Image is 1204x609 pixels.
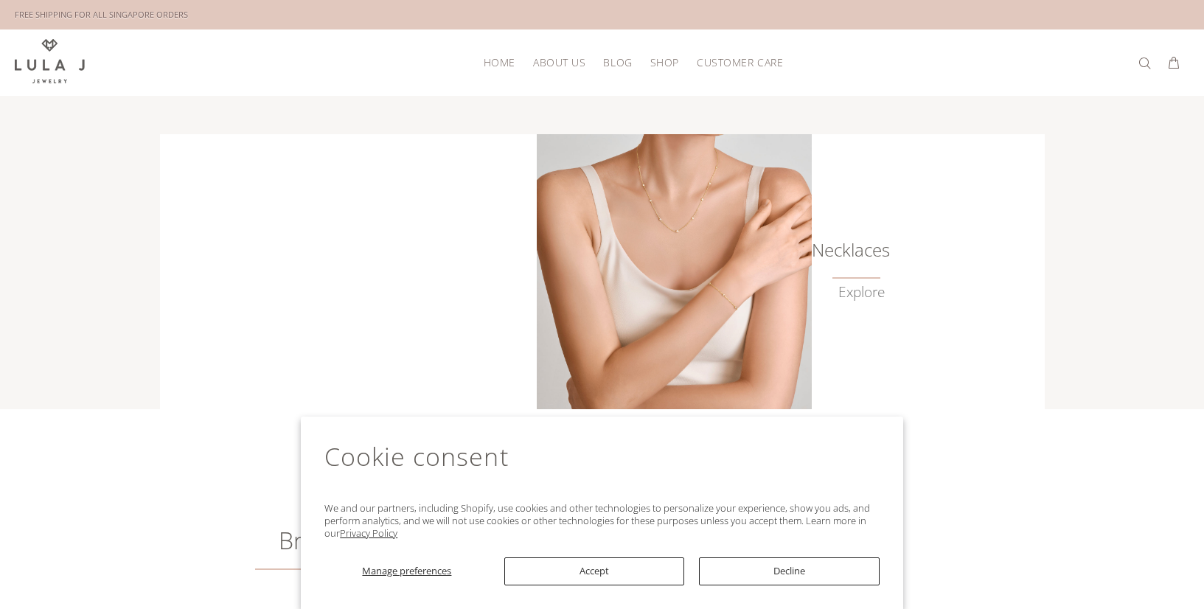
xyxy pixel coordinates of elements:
button: Manage preferences [324,557,489,585]
button: Decline [699,557,880,585]
a: Explore [255,560,377,577]
h6: Bracelets [210,533,377,548]
a: About Us [524,51,594,74]
a: Blog [594,51,641,74]
a: HOME [475,51,524,74]
a: Explore [838,284,885,301]
span: Blog [603,57,632,68]
div: FREE SHIPPING FOR ALL SINGAPORE ORDERS [15,7,188,23]
button: Accept [504,557,685,585]
span: Shop [650,57,679,68]
a: Shop [641,51,688,74]
span: Manage preferences [362,564,451,577]
a: Customer Care [688,51,783,74]
span: Customer Care [697,57,783,68]
a: Privacy Policy [340,526,397,540]
img: Lula J Gold Necklaces Collection [537,134,812,409]
p: We and our partners, including Shopify, use cookies and other technologies to personalize your ex... [324,502,880,540]
h2: Cookie consent [324,440,880,490]
h6: Necklaces [811,243,885,257]
span: HOME [484,57,515,68]
span: About Us [533,57,585,68]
